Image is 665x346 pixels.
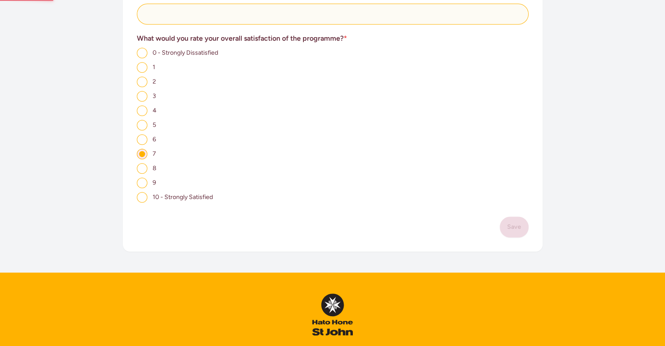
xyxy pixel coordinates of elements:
span: 7 [153,150,156,157]
img: InPulse [312,294,353,336]
h3: What would you rate your overall satisfaction of the programme? [137,33,529,44]
input: 9 [137,178,147,188]
input: 5 [137,120,147,130]
input: 3 [137,91,147,101]
input: 0 - Strongly Dissatisfied [137,48,147,58]
input: 2 [137,77,147,87]
span: 3 [153,92,156,100]
input: 1 [137,62,147,73]
span: 4 [153,107,157,114]
span: 2 [153,78,156,85]
span: 10 - Strongly Satisfied [153,193,213,201]
span: 8 [153,164,157,172]
span: 6 [153,136,156,143]
input: 4 [137,105,147,116]
span: 5 [153,121,156,129]
input: 6 [137,134,147,145]
input: 7 [137,149,147,159]
input: 10 - Strongly Satisfied [137,192,147,203]
span: 0 - Strongly Dissatisfied [153,49,218,56]
span: 9 [153,179,156,186]
input: 8 [137,163,147,174]
span: 1 [153,63,155,71]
